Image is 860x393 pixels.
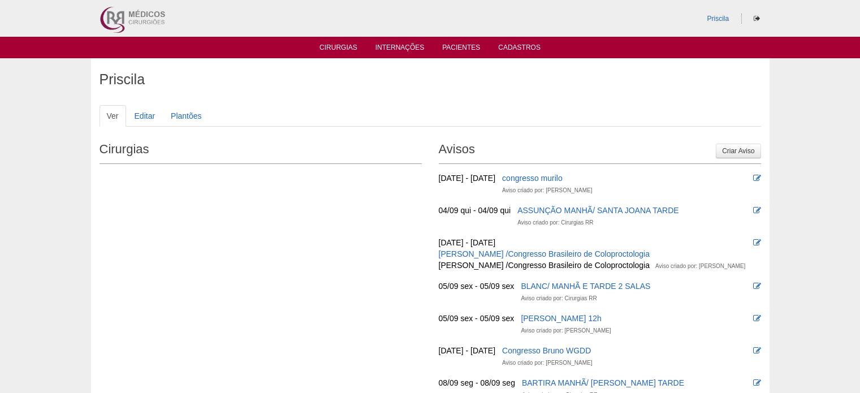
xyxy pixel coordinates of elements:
[319,44,357,55] a: Cirurgias
[521,314,601,323] a: [PERSON_NAME] 12h
[753,347,761,355] i: Editar
[439,138,761,164] h2: Avisos
[753,206,761,214] i: Editar
[127,105,163,127] a: Editar
[439,345,496,356] div: [DATE] - [DATE]
[754,15,760,22] i: Sair
[753,282,761,290] i: Editar
[439,377,515,388] div: 08/09 seg - 08/09 seg
[753,379,761,387] i: Editar
[753,314,761,322] i: Editar
[753,239,761,247] i: Editar
[521,282,650,291] a: BLANC/ MANHÃ E TARDE 2 SALAS
[502,357,592,369] div: Aviso criado por: [PERSON_NAME]
[439,172,496,184] div: [DATE] - [DATE]
[521,293,597,304] div: Aviso criado por: Cirurgias RR
[442,44,480,55] a: Pacientes
[100,138,422,164] h2: Cirurgias
[655,261,745,272] div: Aviso criado por: [PERSON_NAME]
[502,346,591,355] a: Congresso Bruno WGDD
[439,249,650,258] a: [PERSON_NAME] /Congresso Brasileiro de Coloproctologia
[517,206,679,215] a: ASSUNÇÃO MANHÃ/ SANTA JOANA TARDE
[439,237,496,248] div: [DATE] - [DATE]
[100,72,761,87] h1: Priscila
[707,15,729,23] a: Priscila
[716,144,760,158] a: Criar Aviso
[439,205,511,216] div: 04/09 qui - 04/09 qui
[163,105,209,127] a: Plantões
[375,44,425,55] a: Internações
[498,44,541,55] a: Cadastros
[439,313,515,324] div: 05/09 sex - 05/09 sex
[522,378,684,387] a: BARTIRA MANHÃ/ [PERSON_NAME] TARDE
[502,174,563,183] a: congresso murilo
[439,260,650,271] div: [PERSON_NAME] /Congresso Brasileiro de Coloproctologia
[100,105,126,127] a: Ver
[502,185,592,196] div: Aviso criado por: [PERSON_NAME]
[517,217,593,228] div: Aviso criado por: Cirurgias RR
[753,174,761,182] i: Editar
[439,280,515,292] div: 05/09 sex - 05/09 sex
[521,325,611,336] div: Aviso criado por: [PERSON_NAME]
